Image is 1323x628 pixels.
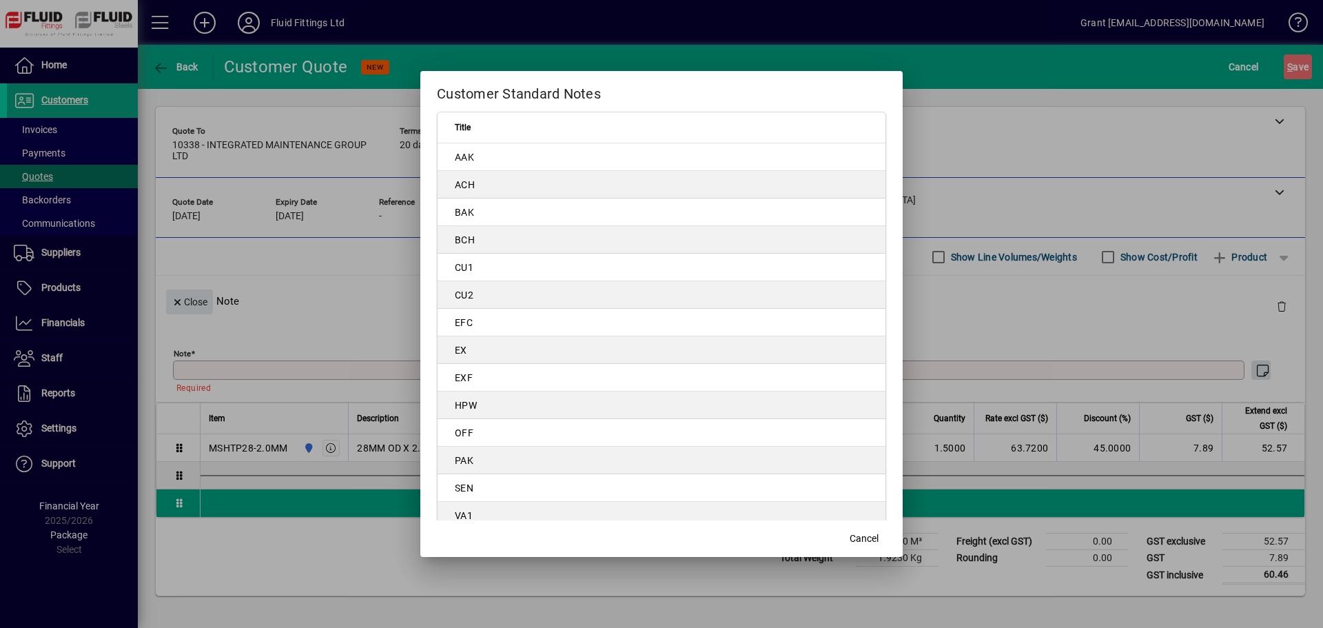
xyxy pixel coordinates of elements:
td: EXF [438,364,885,392]
td: BCH [438,226,885,254]
td: EX [438,336,885,364]
td: CU2 [438,281,885,309]
button: Cancel [842,527,886,551]
span: Title [455,120,471,135]
td: CU1 [438,254,885,281]
td: HPW [438,392,885,419]
td: PAK [438,447,885,474]
td: ACH [438,171,885,199]
td: EFC [438,309,885,336]
td: SEN [438,474,885,502]
td: BAK [438,199,885,226]
td: OFF [438,419,885,447]
span: Cancel [850,531,879,546]
h2: Customer Standard Notes [420,71,903,111]
td: VA1 [438,502,885,529]
td: AAK [438,143,885,171]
